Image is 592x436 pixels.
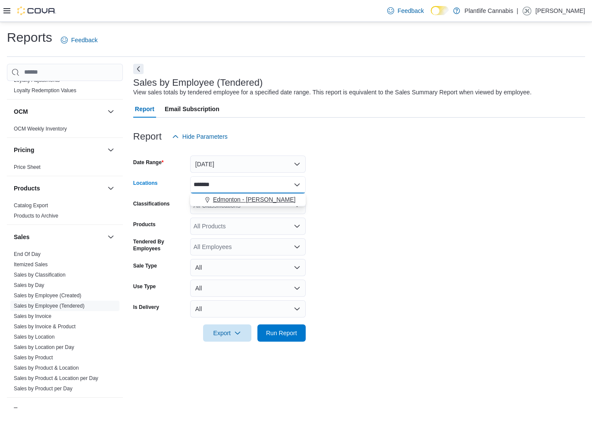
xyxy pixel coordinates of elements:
a: Sales by Product per Day [14,386,72,392]
button: All [190,300,306,318]
a: Itemized Sales [14,262,48,268]
label: Products [133,221,156,228]
button: All [190,259,306,276]
button: OCM [106,106,116,117]
span: Catalog Export [14,202,48,209]
button: All [190,280,306,297]
a: Sales by Day [14,282,44,288]
span: Feedback [398,6,424,15]
button: OCM [14,107,104,116]
div: Jesslyn Kuemper [522,6,532,16]
label: Classifications [133,200,170,207]
a: Sales by Product & Location [14,365,79,371]
span: Sales by Product & Location [14,364,79,371]
span: Sales by Product & Location per Day [14,375,98,382]
label: Date Range [133,159,164,166]
a: Catalog Export [14,202,48,209]
p: | [517,6,518,16]
button: Hide Parameters [169,128,231,145]
span: Sales by Location per Day [14,344,74,351]
a: Feedback [384,2,427,19]
h3: OCM [14,107,28,116]
button: Pricing [14,146,104,154]
div: OCM [7,124,123,137]
span: Sales by Product per Day [14,385,72,392]
span: Hide Parameters [182,132,228,141]
a: Sales by Invoice [14,313,51,319]
span: Report [135,100,154,118]
div: Loyalty [7,75,123,99]
a: End Of Day [14,251,41,257]
a: Sales by Location per Day [14,344,74,350]
button: Edmonton - [PERSON_NAME] [190,193,306,206]
img: Cova [17,6,56,15]
button: Taxes [106,405,116,415]
div: Products [7,200,123,224]
span: Sales by Classification [14,271,66,278]
span: End Of Day [14,251,41,258]
p: [PERSON_NAME] [536,6,585,16]
label: Use Type [133,283,156,290]
h3: Products [14,184,40,193]
span: Itemized Sales [14,261,48,268]
button: [DATE] [190,156,306,173]
button: Close list of options [294,181,301,188]
span: Sales by Invoice & Product [14,323,75,330]
label: Tendered By Employees [133,238,187,252]
a: Sales by Employee (Tendered) [14,303,85,309]
span: OCM Weekly Inventory [14,125,67,132]
span: Price Sheet [14,164,41,171]
a: Price Sheet [14,164,41,170]
h3: Report [133,131,162,142]
a: Sales by Product & Location per Day [14,375,98,381]
button: Products [14,184,104,193]
h3: Sales [14,233,30,241]
span: Export [208,324,246,342]
a: Sales by Classification [14,272,66,278]
span: Sales by Employee (Tendered) [14,302,85,309]
a: OCM Weekly Inventory [14,126,67,132]
button: Export [203,324,251,342]
h3: Taxes [14,405,31,414]
h1: Reports [7,29,52,46]
button: Sales [106,232,116,242]
a: Sales by Employee (Created) [14,293,81,299]
p: Plantlife Cannabis [464,6,513,16]
span: Sales by Day [14,282,44,289]
button: Run Report [257,324,306,342]
h3: Pricing [14,146,34,154]
span: Email Subscription [165,100,219,118]
span: Sales by Location [14,333,55,340]
button: Open list of options [294,223,301,230]
div: Choose from the following options [190,193,306,206]
span: Sales by Employee (Created) [14,292,81,299]
div: Pricing [7,162,123,176]
button: Open list of options [294,243,301,250]
label: Is Delivery [133,304,159,311]
span: Run Report [266,329,297,337]
span: Feedback [71,36,97,44]
label: Locations [133,180,158,187]
a: Loyalty Redemption Values [14,87,76,93]
div: Sales [7,249,123,397]
span: Loyalty Redemption Values [14,87,76,94]
label: Sale Type [133,262,157,269]
a: Feedback [57,31,101,49]
span: Sales by Product [14,354,53,361]
span: Edmonton - [PERSON_NAME] [213,195,295,204]
button: Sales [14,233,104,241]
h3: Sales by Employee (Tendered) [133,78,263,88]
a: Sales by Invoice & Product [14,324,75,330]
a: Products to Archive [14,213,58,219]
a: Loyalty Adjustments [14,77,60,83]
a: Sales by Location [14,334,55,340]
button: Products [106,183,116,193]
button: Next [133,64,144,74]
input: Dark Mode [431,6,449,15]
a: Sales by Product [14,355,53,361]
button: Pricing [106,145,116,155]
div: View sales totals by tendered employee for a specified date range. This report is equivalent to t... [133,88,532,97]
